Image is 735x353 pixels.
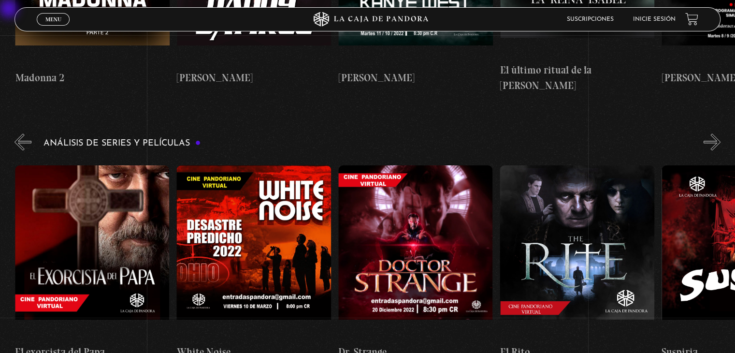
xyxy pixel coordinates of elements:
[338,70,492,86] h4: [PERSON_NAME]
[633,16,676,22] a: Inicie sesión
[15,70,169,86] h4: Madonna 2
[704,133,721,150] button: Next
[43,139,201,148] h3: Análisis de series y películas
[567,16,614,22] a: Suscripciones
[42,24,65,31] span: Cerrar
[500,62,654,93] h4: El último ritual de la [PERSON_NAME]
[14,133,31,150] button: Previous
[177,70,331,86] h4: [PERSON_NAME]
[45,16,61,22] span: Menu
[685,13,698,26] a: View your shopping cart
